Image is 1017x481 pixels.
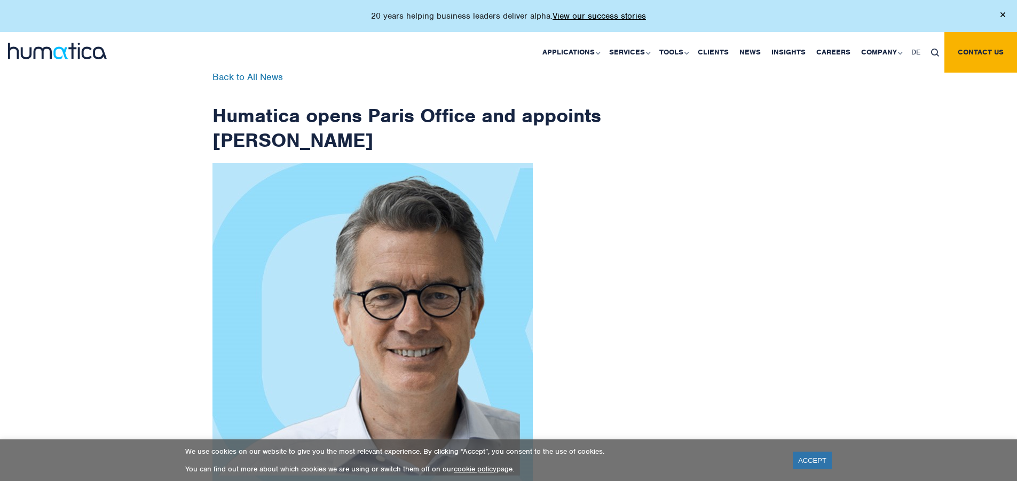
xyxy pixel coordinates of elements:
a: ACCEPT [793,452,832,469]
a: Company [856,32,906,73]
a: Tools [654,32,692,73]
a: Careers [811,32,856,73]
img: search_icon [931,49,939,57]
a: News [734,32,766,73]
a: Services [604,32,654,73]
a: Back to All News [212,71,283,83]
h1: Humatica opens Paris Office and appoints [PERSON_NAME] [212,73,602,152]
img: logo [8,43,107,59]
a: View our success stories [553,11,646,21]
span: DE [911,48,920,57]
a: DE [906,32,926,73]
a: Contact us [944,32,1017,73]
a: Insights [766,32,811,73]
a: Clients [692,32,734,73]
a: cookie policy [454,464,496,474]
p: 20 years helping business leaders deliver alpha. [371,11,646,21]
a: Applications [537,32,604,73]
p: We use cookies on our website to give you the most relevant experience. By clicking “Accept”, you... [185,447,779,456]
p: You can find out more about which cookies we are using or switch them off on our page. [185,464,779,474]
